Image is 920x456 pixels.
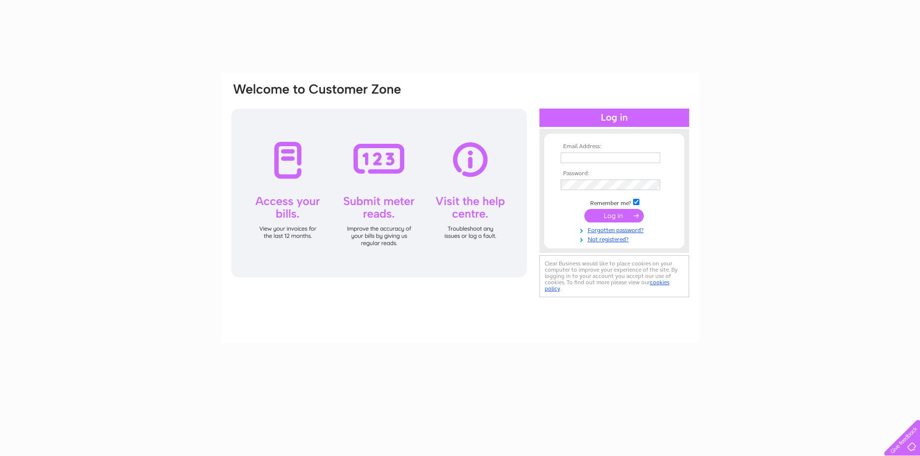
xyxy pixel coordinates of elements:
[561,234,670,243] a: Not registered?
[545,279,669,292] a: cookies policy
[539,255,689,297] div: Clear Business would like to place cookies on your computer to improve your experience of the sit...
[584,209,644,222] input: Submit
[558,170,670,177] th: Password:
[558,197,670,207] td: Remember me?
[558,143,670,150] th: Email Address:
[561,225,670,234] a: Forgotten password?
